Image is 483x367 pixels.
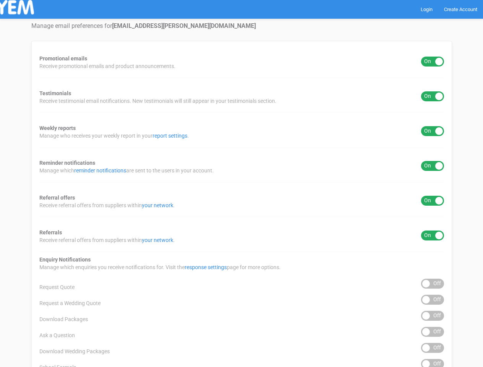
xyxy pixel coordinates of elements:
[39,125,76,131] strong: Weekly reports
[39,283,75,291] span: Request Quote
[39,348,110,355] span: Download Wedding Packages
[74,167,126,174] a: reminder notifications
[39,229,62,235] strong: Referrals
[31,23,452,29] h4: Manage email preferences for
[39,263,281,271] span: Manage which enquiries you receive notifications for. Visit the page for more options.
[39,90,71,96] strong: Testimonials
[39,195,75,201] strong: Referral offers
[142,237,173,243] a: your network
[185,264,227,270] a: response settings
[112,22,256,29] strong: [EMAIL_ADDRESS][PERSON_NAME][DOMAIN_NAME]
[39,315,88,323] span: Download Packages
[142,202,173,208] a: your network
[39,236,175,244] span: Receive referral offers from suppliers within .
[39,97,276,105] span: Receive testimonial email notifications. New testimonials will still appear in your testimonials ...
[39,132,189,140] span: Manage who receives your weekly report in your .
[39,167,214,174] span: Manage which are sent to the users in your account.
[39,160,95,166] strong: Reminder notifications
[39,62,176,70] span: Receive promotional emails and product announcements.
[39,331,75,339] span: Ask a Question
[39,257,91,263] strong: Enquiry Notifications
[39,55,87,62] strong: Promotional emails
[153,133,187,139] a: report settings
[39,201,175,209] span: Receive referral offers from suppliers within .
[39,299,101,307] span: Request a Wedding Quote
